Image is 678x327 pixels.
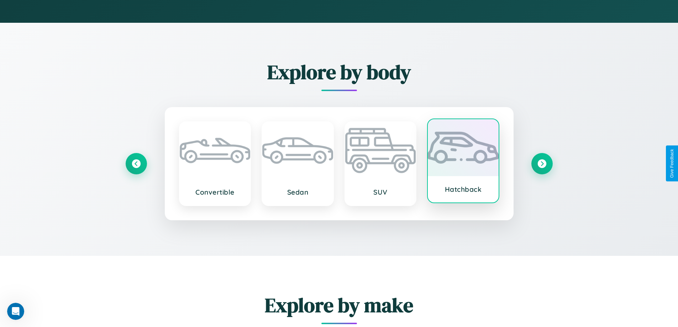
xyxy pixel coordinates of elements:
h3: Hatchback [435,185,492,194]
h2: Explore by body [126,58,553,86]
h3: Sedan [269,188,326,196]
h2: Explore by make [126,291,553,319]
iframe: Intercom live chat [7,303,24,320]
div: Give Feedback [669,149,674,178]
h3: Convertible [187,188,243,196]
h3: SUV [352,188,409,196]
